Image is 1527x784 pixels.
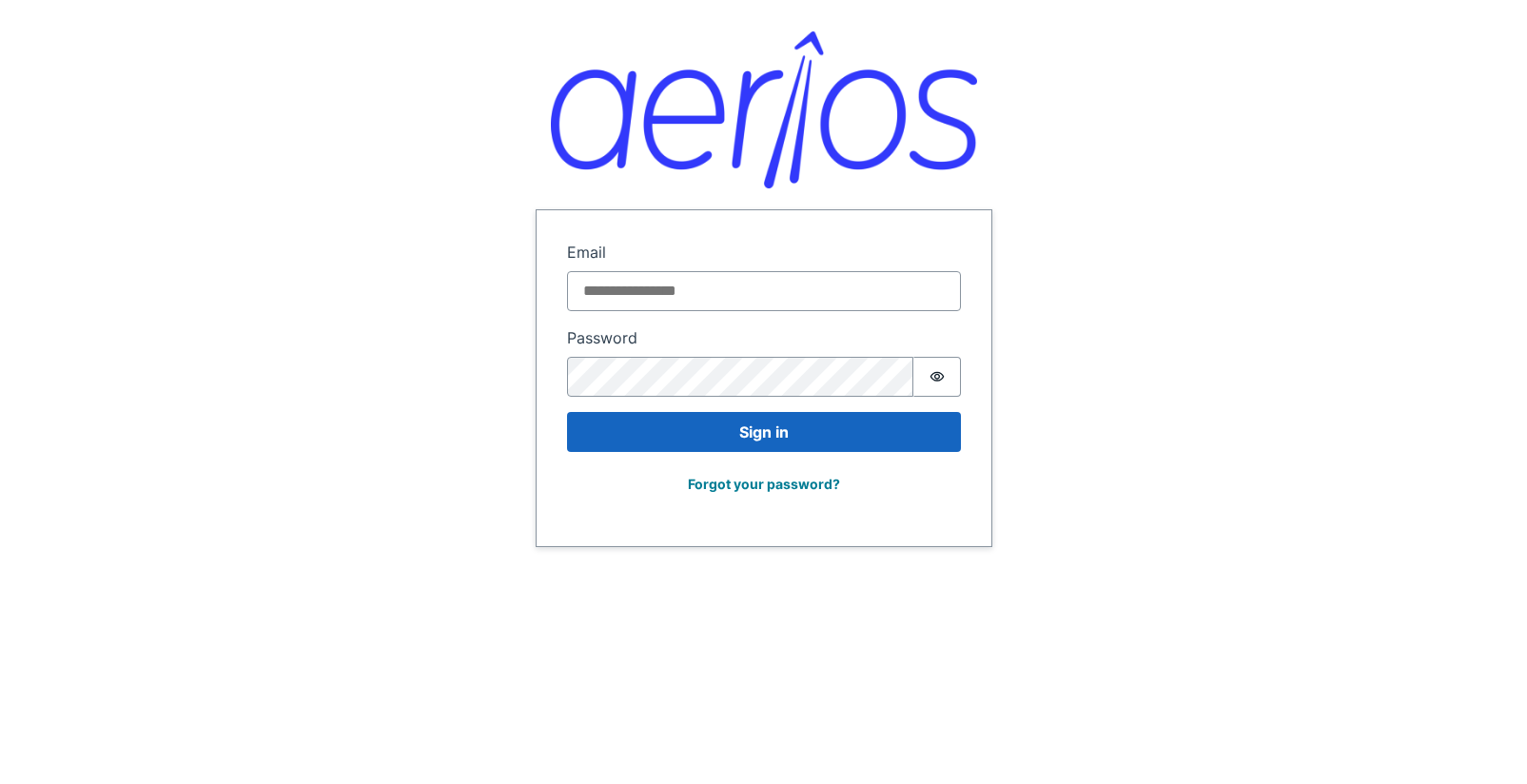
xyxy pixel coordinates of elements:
label: Email [567,241,961,264]
label: Password [567,326,961,349]
button: Show password [913,357,961,397]
img: Aerios logo [551,31,977,188]
button: Forgot your password? [675,467,852,500]
button: Sign in [567,412,961,452]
